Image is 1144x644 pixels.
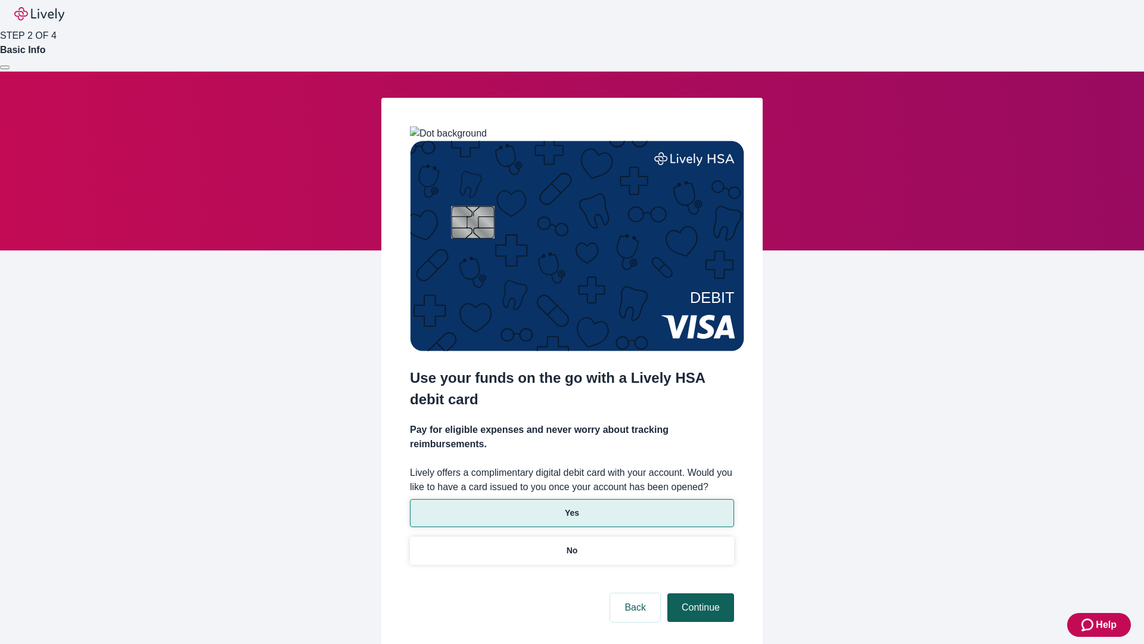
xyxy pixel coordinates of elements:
[410,537,734,565] button: No
[667,593,734,622] button: Continue
[410,423,734,451] h4: Pay for eligible expenses and never worry about tracking reimbursements.
[410,367,734,410] h2: Use your funds on the go with a Lively HSA debit card
[567,544,578,557] p: No
[1081,618,1096,632] svg: Zendesk support icon
[410,499,734,527] button: Yes
[1096,618,1117,632] span: Help
[14,7,64,21] img: Lively
[1067,613,1131,637] button: Zendesk support iconHelp
[610,593,660,622] button: Back
[410,126,487,141] img: Dot background
[410,141,744,351] img: Debit card
[410,466,734,494] label: Lively offers a complimentary digital debit card with your account. Would you like to have a card...
[565,507,579,519] p: Yes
